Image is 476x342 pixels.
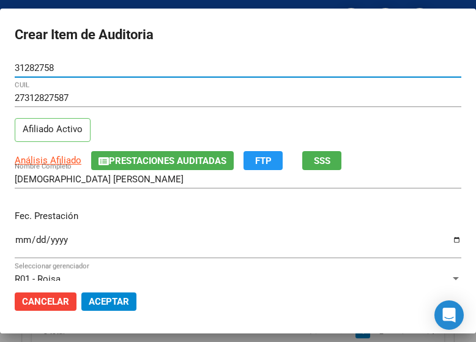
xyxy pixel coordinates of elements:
[314,155,330,166] span: SSS
[15,118,91,142] p: Afiliado Activo
[109,155,226,166] span: Prestaciones Auditadas
[89,296,129,307] span: Aceptar
[15,292,76,311] button: Cancelar
[302,151,341,170] button: SSS
[15,209,461,223] p: Fec. Prestación
[22,296,69,307] span: Cancelar
[255,155,272,166] span: FTP
[91,151,234,170] button: Prestaciones Auditadas
[15,23,461,46] h2: Crear Item de Auditoria
[15,155,81,166] span: Análisis Afiliado
[81,292,136,311] button: Aceptar
[244,151,283,170] button: FTP
[15,273,61,284] span: R01 - Roisa
[434,300,464,330] div: Open Intercom Messenger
